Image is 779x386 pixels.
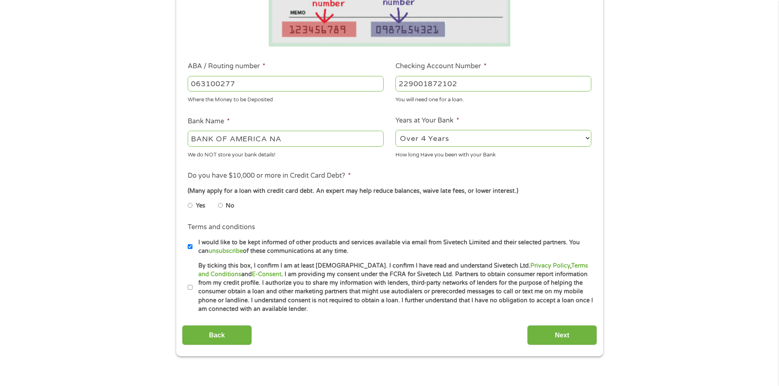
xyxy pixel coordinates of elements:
div: Where the Money to be Deposited [188,93,384,104]
label: Years at Your Bank [395,116,459,125]
label: Checking Account Number [395,62,487,71]
label: No [226,201,234,210]
a: unsubscribe [209,248,243,254]
label: Bank Name [188,117,230,126]
label: Do you have $10,000 or more in Credit Card Debt? [188,172,351,180]
input: 345634636 [395,76,591,91]
label: I would like to be kept informed of other products and services available via email from Sivetech... [193,238,594,256]
label: By ticking this box, I confirm I am at least [DEMOGRAPHIC_DATA]. I confirm I have read and unders... [193,261,594,314]
div: You will need one for a loan. [395,93,591,104]
label: Terms and conditions [188,223,255,232]
a: Privacy Policy [530,262,570,269]
a: E-Consent [252,271,281,278]
input: Next [527,325,597,345]
input: 263177916 [188,76,384,91]
div: How long Have you been with your Bank [395,148,591,159]
label: Yes [196,201,205,210]
div: We do NOT store your bank details! [188,148,384,159]
input: Back [182,325,252,345]
a: Terms and Conditions [198,262,588,278]
div: (Many apply for a loan with credit card debt. An expert may help reduce balances, waive late fees... [188,187,591,196]
label: ABA / Routing number [188,62,265,71]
